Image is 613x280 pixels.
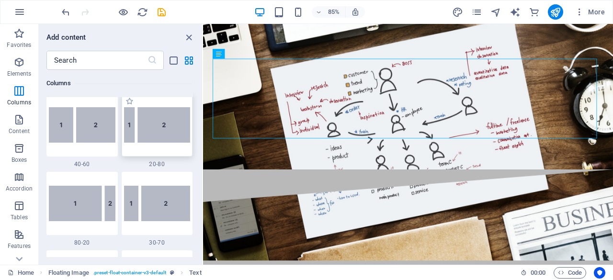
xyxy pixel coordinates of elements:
[48,267,89,279] span: Click to select. Double-click to edit
[554,267,586,279] button: Code
[168,55,179,66] button: list-view
[8,267,34,279] a: Click to cancel selection. Double-click to open Pages
[60,7,71,18] i: Undo: Change text (Ctrl+Z)
[326,6,341,18] h6: 85%
[537,269,539,276] span: :
[529,7,540,18] i: Commerce
[529,6,540,18] button: commerce
[46,78,193,89] h6: Columns
[7,99,31,106] p: Columns
[550,7,561,18] i: Publish
[46,239,118,246] span: 80-20
[46,160,118,168] span: 40-60
[351,8,360,16] i: On resize automatically adjust zoom level to fit chosen device.
[48,267,202,279] nav: breadcrumb
[183,55,194,66] button: grid-view
[46,51,148,70] input: Search
[471,6,483,18] button: pages
[571,4,609,20] button: More
[6,185,33,192] p: Accordion
[510,7,521,18] i: AI Writer
[156,7,167,18] i: Save (Ctrl+S)
[452,7,463,18] i: Design (Ctrl+Alt+Y)
[558,267,582,279] span: Code
[170,270,174,275] i: This element is a customizable preset
[9,127,30,135] p: Content
[46,93,118,168] div: 40-60
[122,172,193,246] div: 30-70
[156,6,167,18] button: save
[7,70,32,78] p: Elements
[122,160,193,168] span: 20-80
[46,172,118,246] div: 80-20
[575,7,605,17] span: More
[11,213,28,221] p: Tables
[452,6,464,18] button: design
[124,186,191,221] img: 30-70.svg
[93,267,166,279] span: . preset-float-container-v3-default
[510,6,521,18] button: text_generator
[125,97,134,105] span: Add to favorites
[7,41,31,49] p: Favorites
[490,7,501,18] i: Navigator
[594,267,605,279] button: Usercentrics
[124,107,191,143] img: 20-80.svg
[49,107,115,143] img: 40-60.svg
[312,6,346,18] button: 85%
[8,242,31,250] p: Features
[531,267,545,279] span: 00 00
[117,6,129,18] button: Click here to leave preview mode and continue editing
[136,6,148,18] button: reload
[122,93,193,168] div: 20-80
[46,32,86,43] h6: Add content
[49,186,115,221] img: 80-20.svg
[60,6,71,18] button: undo
[137,7,148,18] i: Reload page
[122,239,193,246] span: 30-70
[490,6,502,18] button: navigator
[471,7,482,18] i: Pages (Ctrl+Alt+S)
[189,267,201,279] span: Click to select. Double-click to edit
[548,4,563,20] button: publish
[183,32,194,43] button: close panel
[11,156,27,164] p: Boxes
[521,267,546,279] h6: Session time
